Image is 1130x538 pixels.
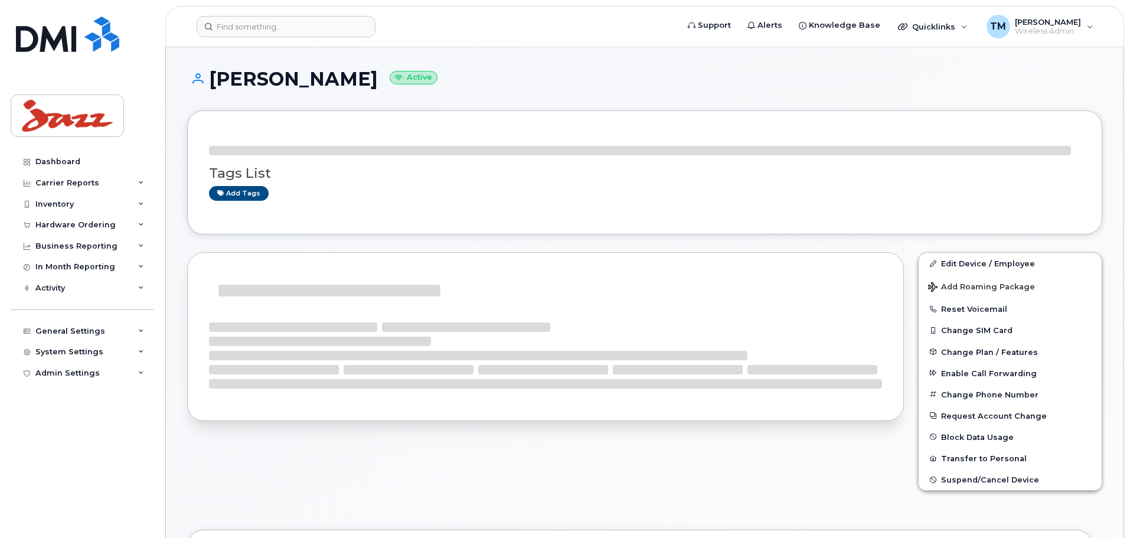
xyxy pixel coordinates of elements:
[390,71,437,84] small: Active
[919,253,1102,274] a: Edit Device / Employee
[919,341,1102,363] button: Change Plan / Features
[919,298,1102,319] button: Reset Voicemail
[941,369,1037,377] span: Enable Call Forwarding
[919,319,1102,341] button: Change SIM Card
[941,347,1038,356] span: Change Plan / Features
[919,363,1102,384] button: Enable Call Forwarding
[919,448,1102,469] button: Transfer to Personal
[919,469,1102,490] button: Suspend/Cancel Device
[209,186,269,201] a: Add tags
[919,405,1102,426] button: Request Account Change
[919,426,1102,448] button: Block Data Usage
[919,384,1102,405] button: Change Phone Number
[187,69,1102,89] h1: [PERSON_NAME]
[919,274,1102,298] button: Add Roaming Package
[941,475,1039,484] span: Suspend/Cancel Device
[928,282,1035,294] span: Add Roaming Package
[209,166,1080,181] h3: Tags List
